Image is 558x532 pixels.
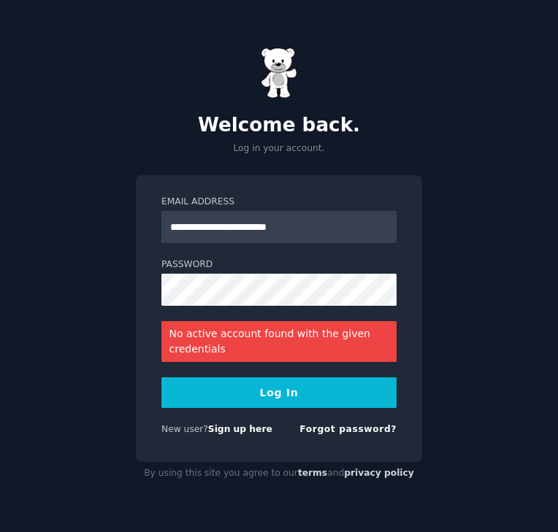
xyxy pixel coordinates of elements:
div: No active account found with the given credentials [161,321,397,362]
label: Password [161,258,397,271]
img: Gummy Bear [261,47,297,99]
a: Sign up here [208,424,272,434]
div: By using this site you agree to our and [136,462,422,485]
h2: Welcome back. [136,114,422,137]
label: Email Address [161,196,397,209]
a: privacy policy [344,468,414,478]
p: Log in your account. [136,142,422,155]
button: Log In [161,377,397,408]
span: New user? [161,424,208,434]
a: terms [298,468,327,478]
a: Forgot password? [299,424,397,434]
